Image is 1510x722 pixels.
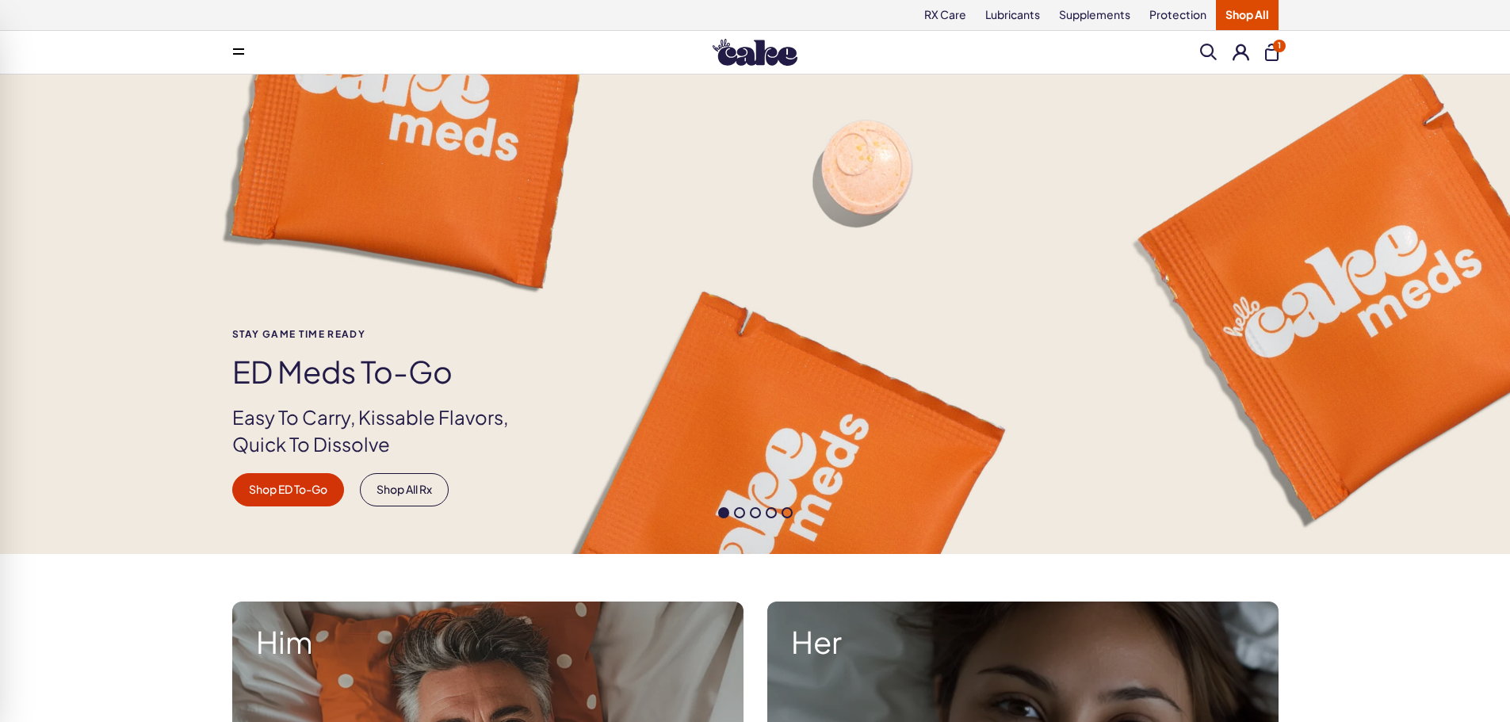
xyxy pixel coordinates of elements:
strong: Her [791,625,1255,659]
span: 1 [1273,40,1286,52]
p: Easy To Carry, Kissable Flavors, Quick To Dissolve [232,404,535,457]
a: Shop ED To-Go [232,473,344,506]
strong: Him [256,625,720,659]
button: 1 [1265,44,1279,61]
h1: ED Meds to-go [232,355,535,388]
img: Hello Cake [713,39,797,66]
a: Shop All Rx [360,473,449,506]
span: Stay Game time ready [232,329,535,339]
